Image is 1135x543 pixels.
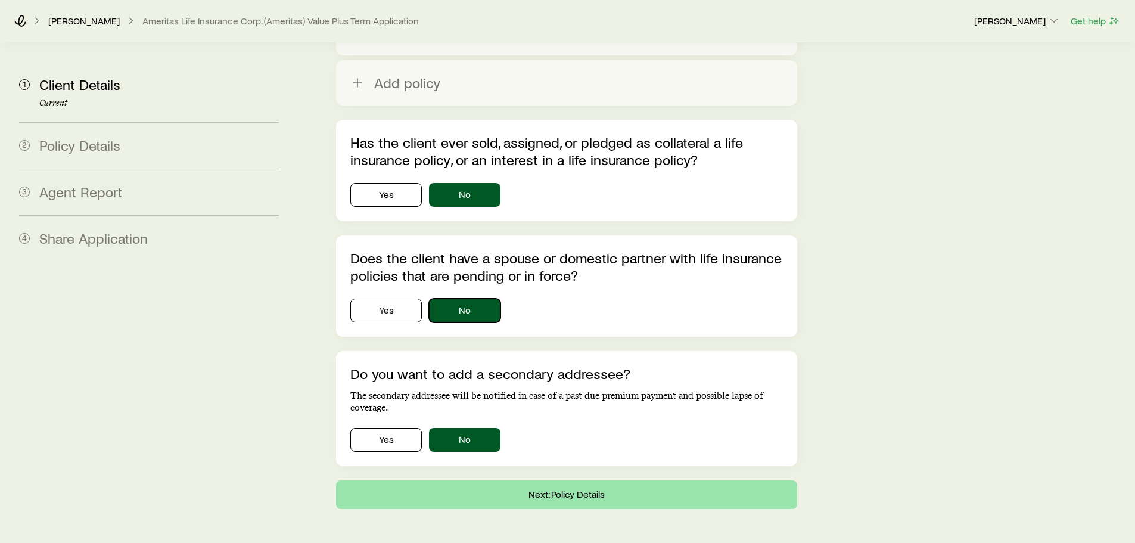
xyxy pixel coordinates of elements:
[429,183,500,207] button: No
[19,233,30,244] span: 4
[336,480,797,509] button: Next: Policy Details
[350,390,782,414] p: The secondary addressee will be notified in case of a past due premium payment and possible lapse...
[350,134,743,168] label: Has the client ever sold, assigned, or pledged as collateral a life insurance policy, or an inter...
[1070,14,1121,28] button: Get help
[350,428,422,452] button: Yes
[429,428,500,452] button: No
[350,183,782,207] div: hasSoldLifeInsurance.value
[350,428,782,452] div: secondaryAddressee.hasSecondaryAddressee
[19,79,30,90] span: 1
[350,299,422,322] button: Yes
[39,183,122,200] span: Agent Report
[974,14,1061,29] button: [PERSON_NAME]
[39,136,120,154] span: Policy Details
[142,15,419,27] button: Ameritas Life Insurance Corp. (Ameritas) Value Plus Term Application
[39,98,279,108] p: Current
[19,140,30,151] span: 2
[39,229,148,247] span: Share Application
[350,249,782,284] label: Does the client have a spouse or domestic partner with life insurance policies that are pending o...
[48,15,120,27] a: [PERSON_NAME]
[39,76,120,93] span: Client Details
[429,299,500,322] button: No
[336,60,797,106] button: Add policy
[974,15,1060,27] p: [PERSON_NAME]
[350,183,422,207] button: Yes
[19,187,30,197] span: 3
[350,299,782,322] div: pendingSpousalPolicies.hasPendingSpousalPolicies
[350,365,630,382] label: Do you want to add a secondary addressee?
